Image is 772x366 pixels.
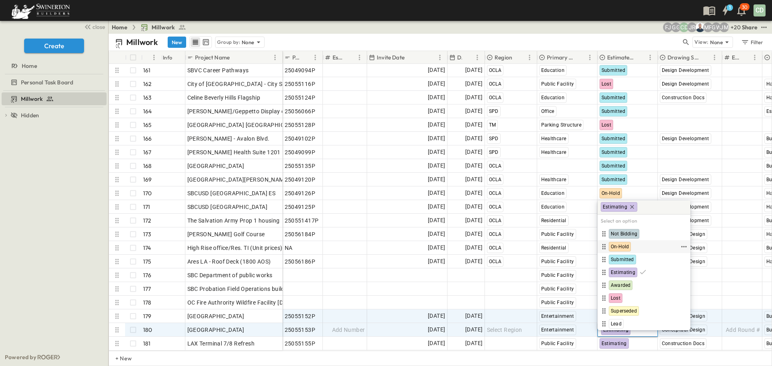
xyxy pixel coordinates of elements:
div: Not Bidding [599,229,689,239]
span: [DATE] [465,325,482,334]
span: Construction Docs [662,341,705,346]
button: Sort [346,53,355,62]
button: New [168,37,186,48]
span: Residential [541,218,567,223]
span: On-Hold [611,243,629,250]
span: [DATE] [465,216,482,225]
p: 175 [143,258,152,266]
span: SBC Department of public works [187,271,273,279]
span: LAX Terminal 7/8 Refresh [187,339,255,348]
span: Education [541,67,565,73]
span: [DATE] [465,257,482,266]
p: Project Name [195,53,230,61]
p: + New [115,354,120,362]
button: Create [24,39,84,53]
span: 25049126P [285,189,316,197]
span: Entertainment [541,313,574,319]
span: SPD [489,149,499,155]
span: [DATE] [428,202,445,211]
span: [DATE] [428,79,445,88]
span: Design Development [662,177,709,182]
span: 25056066P [285,107,316,115]
span: [DATE] [428,147,445,157]
p: 30 [742,4,747,10]
span: Submitted [602,149,626,155]
button: Sort [302,53,310,62]
p: 171 [143,203,150,211]
span: Public Facility [541,272,574,278]
button: Menu [435,53,445,62]
span: Estimating [603,204,627,210]
span: Estimating [602,341,627,346]
span: [GEOGRAPHIC_DATA] [GEOGRAPHIC_DATA] Structure [187,121,329,129]
span: [DATE] [465,311,482,321]
span: OCLA [489,259,502,264]
span: Public Facility [541,259,574,264]
span: City of [GEOGRAPHIC_DATA] - City Services Building [187,80,324,88]
span: Healthcare [541,149,567,155]
span: Public Facility [541,341,574,346]
div: # [141,51,161,64]
span: 25055124P [285,94,316,102]
span: [DATE] [465,147,482,157]
span: Parking Structure [541,122,582,128]
span: Lost [602,122,612,128]
span: [DATE] [428,339,445,348]
span: 25056186P [285,258,316,266]
span: [DATE] [428,65,445,75]
div: Gerrad Gerber (gerrad.gerber@swinerton.com) [671,22,681,32]
span: Estimating [603,327,628,333]
p: 165 [143,121,152,129]
span: [DATE] [428,311,445,321]
span: [DATE] [465,188,482,198]
button: Menu [710,53,719,62]
p: 170 [143,189,152,197]
span: Millwork [21,95,43,103]
span: [DATE] [465,243,482,252]
button: Sort [231,53,240,62]
span: Healthcare [541,136,567,141]
p: 166 [143,135,152,143]
div: Filter [741,38,764,47]
span: High Rise office/Res. TI (Unit prices) [187,244,283,252]
span: Home [22,62,37,70]
div: Submitted [599,255,689,264]
img: 6c363589ada0b36f064d841b69d3a419a338230e66bb0a533688fa5cc3e9e735.png [10,2,72,19]
span: [DATE] [428,161,445,170]
p: 179 [143,312,152,320]
h6: Select an option [597,215,690,227]
button: 1 [717,3,733,18]
button: Sort [636,53,645,62]
p: + 20 [731,23,739,31]
span: Personal Task Board [21,78,73,86]
button: Filter [738,37,766,48]
span: Education [541,95,565,100]
p: 169 [143,176,152,184]
div: Info [163,46,172,69]
span: [DATE] [465,339,482,348]
span: Public Facility [541,286,574,292]
p: 177 [143,285,151,293]
span: Residential [541,245,567,251]
span: OCLA [489,204,502,210]
p: 161 [143,66,151,74]
span: [DATE] [428,216,445,225]
span: Design Development [662,67,709,73]
span: 250551417P [285,217,319,225]
div: Info [161,51,185,64]
span: [DATE] [465,229,482,239]
button: Sort [514,53,523,62]
span: SBCUSD [GEOGRAPHIC_DATA] ES [187,189,276,197]
h6: 1 [729,4,731,11]
span: [PERSON_NAME] Health Suite 1201 [187,148,281,156]
span: Submitted [602,177,626,182]
button: Menu [270,53,280,62]
span: Conceptual Design [662,327,706,333]
p: 163 [143,94,152,102]
span: [DATE] [428,175,445,184]
div: On-Hold [599,242,679,251]
button: Menu [750,53,760,62]
p: Drawing Status [667,53,699,61]
button: CD [753,4,766,17]
div: Jonathan M. Hansen (johansen@swinerton.com) [719,22,729,32]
